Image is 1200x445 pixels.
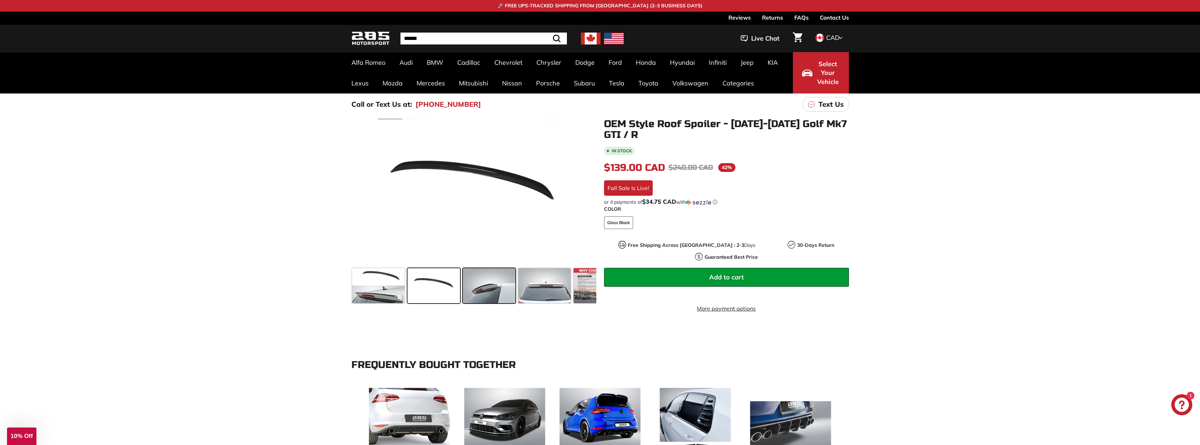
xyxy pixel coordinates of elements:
a: Honda [629,52,663,73]
a: Lexus [344,73,376,93]
a: Porsche [529,73,567,93]
a: BMW [420,52,450,73]
inbox-online-store-chat: Shopify online store chat [1169,394,1194,417]
span: CAD [826,34,839,42]
span: Select Your Vehicle [816,60,840,86]
a: More payment options [604,304,849,313]
div: or 4 payments of$34.75 CADwithSezzle Click to learn more about Sezzle [604,199,849,206]
a: Audi [392,52,420,73]
button: Live Chat [732,30,789,47]
a: Categories [715,73,761,93]
strong: 30-Days Return [797,242,834,248]
a: Hyundai [663,52,702,73]
span: 10% Off [11,433,33,439]
img: Logo_285_Motorsport_areodynamics_components [351,30,390,47]
b: In stock [612,149,632,153]
a: Jeep [734,52,761,73]
a: FAQs [794,12,809,23]
span: 42% [718,163,735,172]
a: Ford [602,52,629,73]
a: Chrysler [529,52,568,73]
p: Call or Text Us at: [351,99,412,110]
div: Frequently Bought Together [351,360,849,370]
span: $34.75 CAD [642,198,676,205]
a: Chevrolet [487,52,529,73]
a: Alfa Romeo [344,52,392,73]
button: Add to cart [604,268,849,287]
a: KIA [761,52,785,73]
strong: Free Shipping Across [GEOGRAPHIC_DATA] : 2-3 [628,242,744,248]
a: Tesla [602,73,631,93]
a: Mazda [376,73,410,93]
a: Cart [789,27,807,50]
label: COLOR [604,206,849,213]
a: Mitsubishi [452,73,495,93]
a: Text Us [803,97,849,112]
h1: OEM Style Roof Spoiler - [DATE]-[DATE] Golf Mk7 GTI / R [604,119,849,140]
div: 10% Off [7,427,36,445]
a: Reviews [728,12,751,23]
a: [PHONE_NUMBER] [416,99,481,110]
a: Toyota [631,73,665,93]
span: Live Chat [751,34,780,43]
div: or 4 payments of with [604,199,849,206]
p: Text Us [818,99,844,110]
div: Fall Sale Is Live! [604,180,653,196]
a: Returns [762,12,783,23]
button: Select Your Vehicle [793,52,849,93]
a: Nissan [495,73,529,93]
p: 🚀 FREE UPS-TRACKED SHIPPING FROM [GEOGRAPHIC_DATA] (2–3 BUSINESS DAYS) [498,2,702,9]
a: Cadillac [450,52,487,73]
img: Sezzle [686,199,711,206]
input: Search [400,33,567,44]
a: Contact Us [820,12,849,23]
strong: Guaranteed Best Price [705,254,758,260]
a: Mercedes [410,73,452,93]
span: $139.00 CAD [604,162,665,174]
a: Infiniti [702,52,734,73]
p: Days [628,242,755,249]
span: Add to cart [709,273,744,281]
a: Subaru [567,73,602,93]
span: $240.00 CAD [668,163,713,172]
a: Dodge [568,52,602,73]
a: Volkswagen [665,73,715,93]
